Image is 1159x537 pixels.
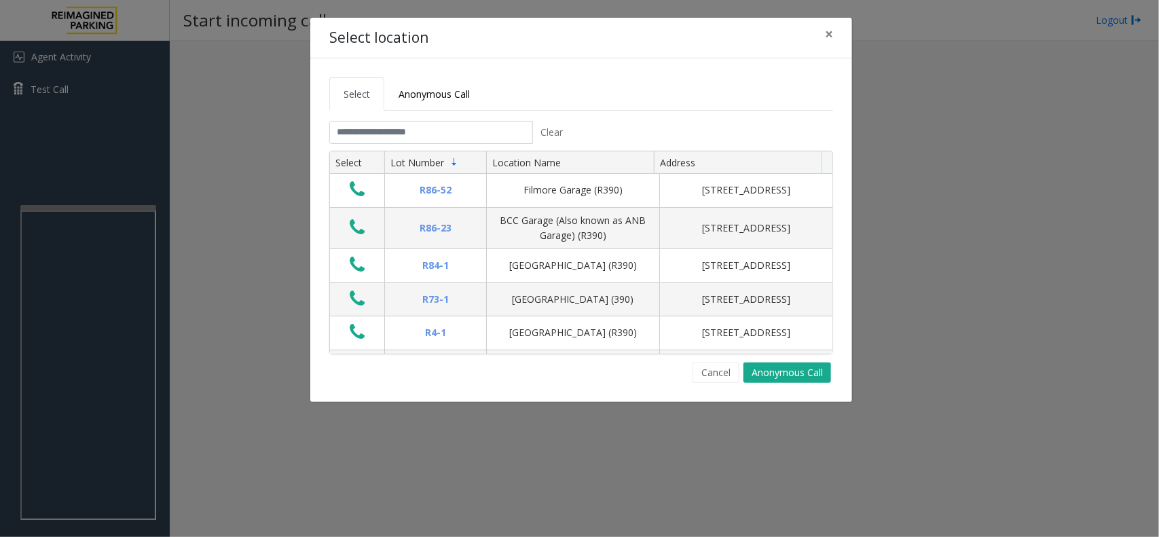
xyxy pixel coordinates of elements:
div: [STREET_ADDRESS] [668,258,824,273]
div: [STREET_ADDRESS] [668,221,824,236]
div: [GEOGRAPHIC_DATA] (R390) [495,325,651,340]
div: R84-1 [393,258,478,273]
div: [STREET_ADDRESS] [668,183,824,198]
div: R86-23 [393,221,478,236]
div: R73-1 [393,292,478,307]
div: [STREET_ADDRESS] [668,325,824,340]
div: BCC Garage (Also known as ANB Garage) (R390) [495,213,651,244]
th: Select [330,151,384,174]
span: Lot Number [390,156,444,169]
button: Cancel [693,363,739,383]
div: Data table [330,151,832,354]
button: Close [815,18,843,51]
button: Clear [533,121,571,144]
div: [GEOGRAPHIC_DATA] (390) [495,292,651,307]
div: [GEOGRAPHIC_DATA] (R390) [495,258,651,273]
div: R86-52 [393,183,478,198]
span: × [825,24,833,43]
span: Anonymous Call [399,88,470,100]
span: Sortable [449,157,460,168]
div: R4-1 [393,325,478,340]
span: Location Name [492,156,561,169]
div: Filmore Garage (R390) [495,183,651,198]
span: Address [660,156,695,169]
ul: Tabs [329,77,833,111]
button: Anonymous Call [743,363,831,383]
span: Select [344,88,370,100]
div: [STREET_ADDRESS] [668,292,824,307]
h4: Select location [329,27,428,49]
